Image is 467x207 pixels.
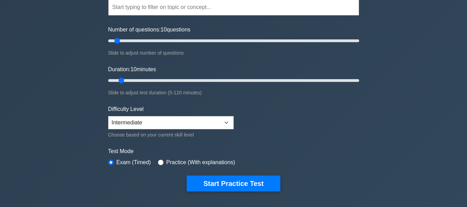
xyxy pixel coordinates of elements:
[116,158,151,167] label: Exam (Timed)
[166,158,235,167] label: Practice (With explanations)
[130,66,137,72] span: 10
[161,27,167,32] span: 10
[108,49,359,57] div: Slide to adjust number of questions
[187,176,280,191] button: Start Practice Test
[108,65,156,74] label: Duration: minutes
[108,105,144,113] label: Difficulty Level
[108,131,234,139] div: Choose based on your current skill level
[108,26,190,34] label: Number of questions: questions
[108,88,359,97] div: Slide to adjust test duration (5-120 minutes)
[108,147,359,156] label: Test Mode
